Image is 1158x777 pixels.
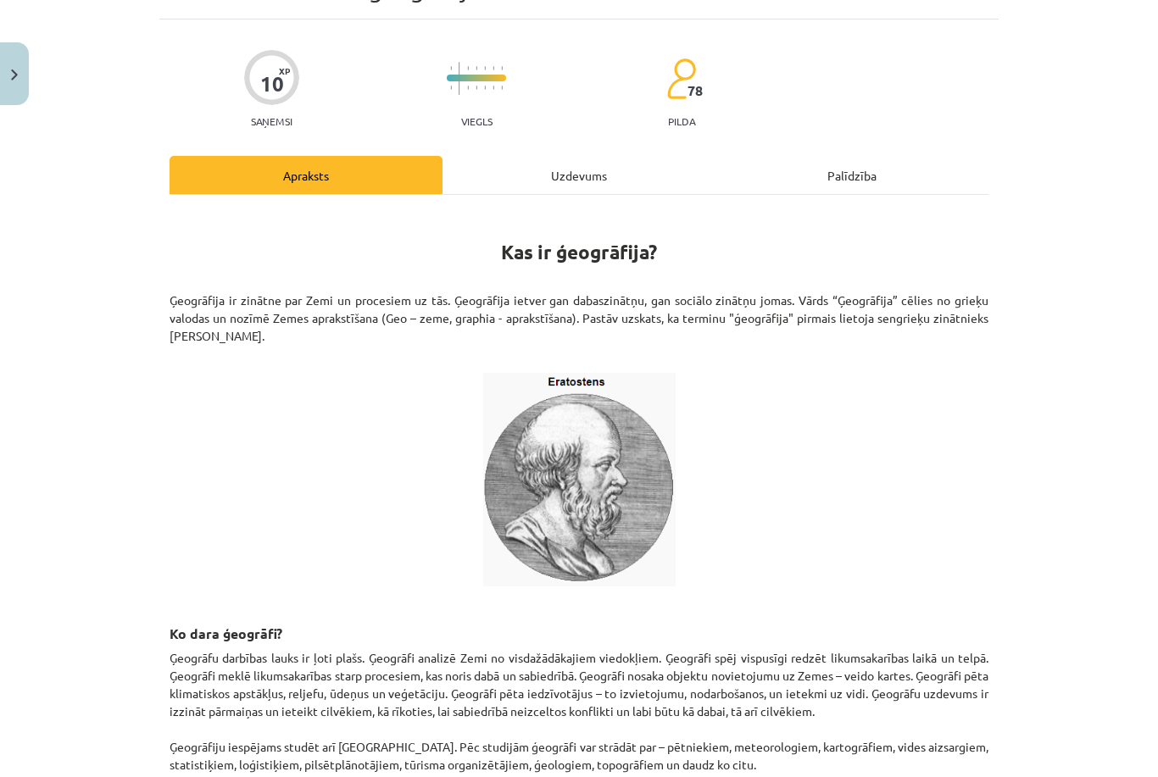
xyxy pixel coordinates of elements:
img: icon-close-lesson-0947bae3869378f0d4975bcd49f059093ad1ed9edebbc8119c70593378902aed.svg [11,69,18,80]
strong: Kas ir ģeogrāfija? [501,240,657,264]
span: XP [279,66,290,75]
img: icon-short-line-57e1e144782c952c97e751825c79c345078a6d821885a25fce030b3d8c18986b.svg [501,86,503,90]
img: icon-short-line-57e1e144782c952c97e751825c79c345078a6d821885a25fce030b3d8c18986b.svg [450,66,452,70]
img: icon-short-line-57e1e144782c952c97e751825c79c345078a6d821885a25fce030b3d8c18986b.svg [484,86,486,90]
span: 78 [688,83,703,98]
img: icon-long-line-d9ea69661e0d244f92f715978eff75569469978d946b2353a9bb055b3ed8787d.svg [459,62,460,95]
p: Ģeogrāfu darbības lauks ir ļoti plašs. Ģeogrāfi analizē Zemi no visdažādākajiem viedokļiem. Ģeogr... [170,649,988,774]
img: icon-short-line-57e1e144782c952c97e751825c79c345078a6d821885a25fce030b3d8c18986b.svg [467,66,469,70]
strong: Ko dara ģeogrāfi? [170,624,282,642]
img: icon-short-line-57e1e144782c952c97e751825c79c345078a6d821885a25fce030b3d8c18986b.svg [501,66,503,70]
img: icon-short-line-57e1e144782c952c97e751825c79c345078a6d821885a25fce030b3d8c18986b.svg [484,66,486,70]
p: Ģeogrāfija ir zinātne par Zemi un procesiem uz tās. Ģeogrāfija ietver gan dabaszinātņu, gan sociā... [170,291,988,363]
div: Apraksts [170,156,443,194]
img: students-c634bb4e5e11cddfef0936a35e636f08e4e9abd3cc4e673bd6f9a4125e45ecb1.svg [666,58,696,100]
p: Saņemsi [244,115,299,127]
p: Viegls [461,115,493,127]
img: icon-short-line-57e1e144782c952c97e751825c79c345078a6d821885a25fce030b3d8c18986b.svg [467,86,469,90]
div: Palīdzība [715,156,988,194]
img: icon-short-line-57e1e144782c952c97e751825c79c345078a6d821885a25fce030b3d8c18986b.svg [493,86,494,90]
div: Uzdevums [443,156,715,194]
img: icon-short-line-57e1e144782c952c97e751825c79c345078a6d821885a25fce030b3d8c18986b.svg [450,86,452,90]
div: 10 [260,72,284,96]
img: icon-short-line-57e1e144782c952c97e751825c79c345078a6d821885a25fce030b3d8c18986b.svg [476,66,477,70]
p: pilda [668,115,695,127]
img: icon-short-line-57e1e144782c952c97e751825c79c345078a6d821885a25fce030b3d8c18986b.svg [493,66,494,70]
img: icon-short-line-57e1e144782c952c97e751825c79c345078a6d821885a25fce030b3d8c18986b.svg [476,86,477,90]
